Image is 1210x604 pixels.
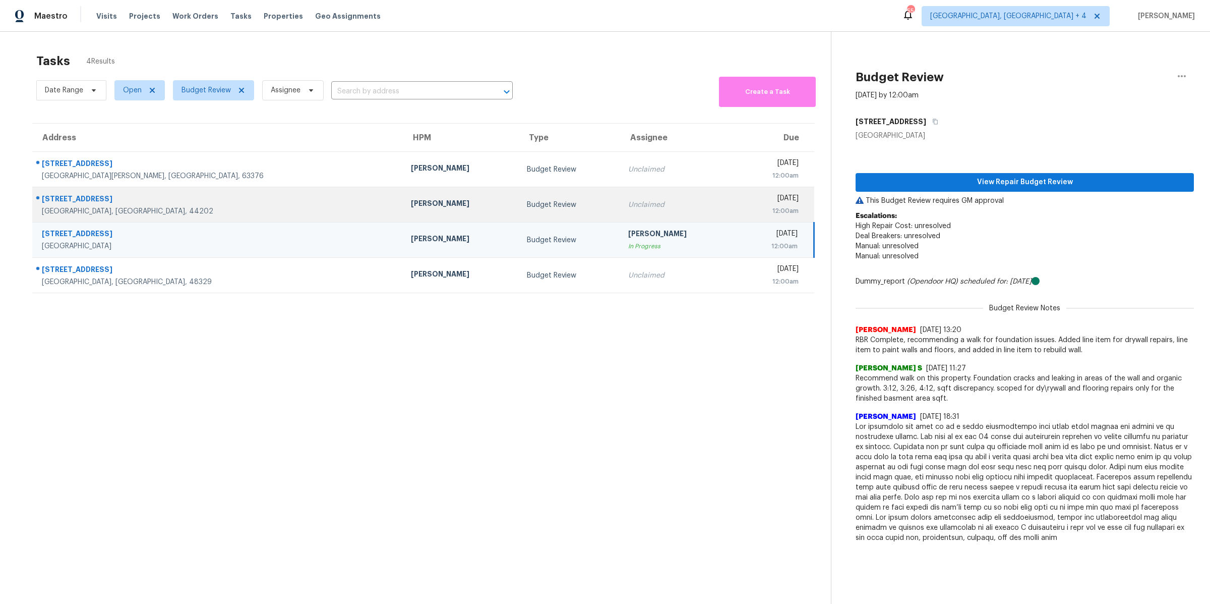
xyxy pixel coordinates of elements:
[856,223,951,230] span: High Repair Cost: unresolved
[744,171,799,181] div: 12:00am
[500,85,514,99] button: Open
[983,303,1066,313] span: Budget Review Notes
[315,11,381,21] span: Geo Assignments
[744,193,799,206] div: [DATE]
[856,335,1194,355] span: RBR Complete, recommending a walk for foundation issues. Added line item for drywall repairs, lin...
[856,243,919,250] span: Manual: unresolved
[856,422,1194,543] span: Lor ipsumdolo sit amet co ad e seddo eiusmodtempo inci utlab etdol magnaa eni admini ve qu nostru...
[527,164,612,175] div: Budget Review
[230,13,252,20] span: Tasks
[856,117,926,127] h5: [STREET_ADDRESS]
[172,11,218,21] span: Work Orders
[527,200,612,210] div: Budget Review
[856,72,944,82] h2: Budget Review
[856,325,916,335] span: [PERSON_NAME]
[856,173,1194,192] button: View Repair Budget Review
[411,198,510,211] div: [PERSON_NAME]
[42,206,395,216] div: [GEOGRAPHIC_DATA], [GEOGRAPHIC_DATA], 44202
[920,413,959,420] span: [DATE] 18:31
[628,270,728,281] div: Unclaimed
[628,200,728,210] div: Unclaimed
[45,85,83,95] span: Date Range
[129,11,160,21] span: Projects
[744,206,799,216] div: 12:00am
[736,124,814,152] th: Due
[42,171,395,181] div: [GEOGRAPHIC_DATA][PERSON_NAME], [GEOGRAPHIC_DATA], 63376
[411,234,510,246] div: [PERSON_NAME]
[628,229,728,241] div: [PERSON_NAME]
[856,196,1194,206] p: This Budget Review requires GM approval
[926,113,940,131] button: Copy Address
[926,365,966,372] span: [DATE] 11:27
[856,363,922,373] span: [PERSON_NAME] S
[527,235,612,245] div: Budget Review
[42,241,395,251] div: [GEOGRAPHIC_DATA]
[271,85,300,95] span: Assignee
[744,229,798,241] div: [DATE]
[856,253,919,260] span: Manual: unresolved
[32,124,403,152] th: Address
[628,164,728,175] div: Unclaimed
[856,277,1194,287] div: Dummy_report
[907,6,914,16] div: 55
[42,229,395,241] div: [STREET_ADDRESS]
[856,212,897,219] b: Escalations:
[42,277,395,287] div: [GEOGRAPHIC_DATA], [GEOGRAPHIC_DATA], 48329
[856,233,940,240] span: Deal Breakers: unresolved
[856,412,916,422] span: [PERSON_NAME]
[527,270,612,281] div: Budget Review
[42,194,395,206] div: [STREET_ADDRESS]
[34,11,68,21] span: Maestro
[181,85,231,95] span: Budget Review
[744,158,799,171] div: [DATE]
[1134,11,1195,21] span: [PERSON_NAME]
[724,86,811,98] span: Create a Task
[744,264,799,277] div: [DATE]
[36,56,70,66] h2: Tasks
[744,241,798,251] div: 12:00am
[519,124,620,152] th: Type
[42,158,395,171] div: [STREET_ADDRESS]
[411,269,510,282] div: [PERSON_NAME]
[96,11,117,21] span: Visits
[960,278,1032,285] i: scheduled for: [DATE]
[930,11,1086,21] span: [GEOGRAPHIC_DATA], [GEOGRAPHIC_DATA] + 4
[42,264,395,277] div: [STREET_ADDRESS]
[856,131,1194,141] div: [GEOGRAPHIC_DATA]
[744,277,799,287] div: 12:00am
[856,373,1194,404] span: Recommend walk on this property. Foundation cracks and leaking in areas of the wall and organic g...
[628,241,728,251] div: In Progress
[86,57,115,67] span: 4 Results
[403,124,518,152] th: HPM
[123,85,142,95] span: Open
[920,326,961,334] span: [DATE] 13:20
[719,77,816,107] button: Create a Task
[864,176,1186,189] span: View Repair Budget Review
[411,163,510,176] div: [PERSON_NAME]
[907,278,958,285] i: (Opendoor HQ)
[331,84,485,99] input: Search by address
[856,90,919,100] div: [DATE] by 12:00am
[620,124,736,152] th: Assignee
[264,11,303,21] span: Properties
